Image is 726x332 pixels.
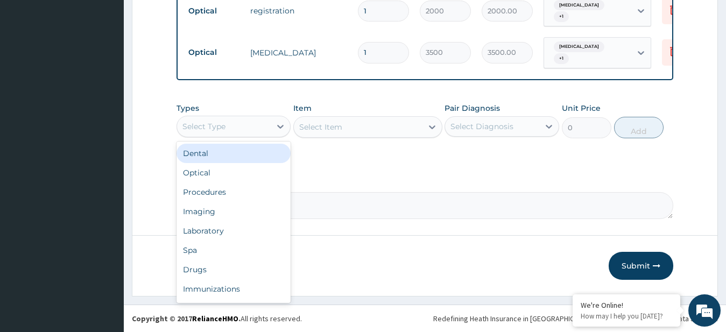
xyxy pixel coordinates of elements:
[183,1,245,21] td: Optical
[609,252,673,280] button: Submit
[245,42,353,63] td: [MEDICAL_DATA]
[177,5,202,31] div: Minimize live chat window
[62,98,149,207] span: We're online!
[177,104,199,113] label: Types
[177,144,291,163] div: Dental
[192,314,238,323] a: RelianceHMO
[177,202,291,221] div: Imaging
[177,182,291,202] div: Procedures
[554,41,604,52] span: [MEDICAL_DATA]
[614,117,664,138] button: Add
[177,221,291,241] div: Laboratory
[177,260,291,279] div: Drugs
[293,103,312,114] label: Item
[177,177,674,186] label: Comment
[177,299,291,318] div: Others
[554,11,569,22] span: + 1
[177,163,291,182] div: Optical
[581,300,672,310] div: We're Online!
[132,314,241,323] strong: Copyright © 2017 .
[183,43,245,62] td: Optical
[554,53,569,64] span: + 1
[124,305,726,332] footer: All rights reserved.
[177,279,291,299] div: Immunizations
[177,241,291,260] div: Spa
[5,219,205,257] textarea: Type your message and hit 'Enter'
[56,60,181,74] div: Chat with us now
[433,313,718,324] div: Redefining Heath Insurance in [GEOGRAPHIC_DATA] using Telemedicine and Data Science!
[562,103,601,114] label: Unit Price
[182,121,225,132] div: Select Type
[450,121,513,132] div: Select Diagnosis
[445,103,500,114] label: Pair Diagnosis
[581,312,672,321] p: How may I help you today?
[20,54,44,81] img: d_794563401_company_1708531726252_794563401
